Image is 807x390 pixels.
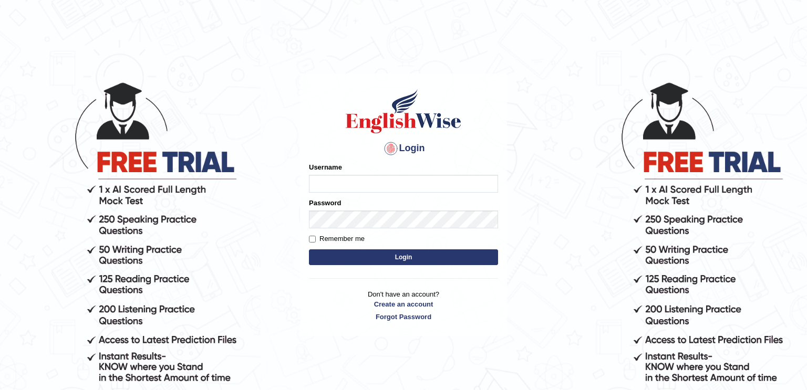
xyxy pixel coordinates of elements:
a: Forgot Password [309,312,498,322]
input: Remember me [309,236,316,243]
label: Password [309,198,341,208]
label: Remember me [309,234,365,244]
img: Logo of English Wise sign in for intelligent practice with AI [344,88,463,135]
h4: Login [309,140,498,157]
p: Don't have an account? [309,289,498,322]
button: Login [309,249,498,265]
a: Create an account [309,299,498,309]
label: Username [309,162,342,172]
